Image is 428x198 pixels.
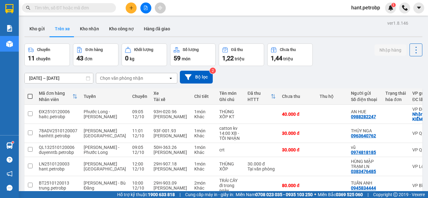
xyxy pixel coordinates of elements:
span: Miền Nam [236,191,313,198]
div: 0963640762 [351,133,376,138]
span: 43 [76,54,83,62]
div: crt [219,147,241,152]
span: 1,44 [271,54,282,62]
div: vũ [351,145,379,150]
img: logo-vxr [5,4,13,13]
button: Bộ lọc [180,71,213,84]
div: Chọn văn phòng nhận [100,75,143,81]
div: 12/10 [132,166,147,171]
button: Kho công nợ [104,21,139,36]
span: [PERSON_NAME] - Phước Long [84,145,119,155]
img: warehouse-icon [6,41,13,47]
input: Select a date range. [25,73,93,83]
div: Khác [194,150,213,155]
div: LN2510120003 [39,161,77,166]
img: icon-new-feature [388,5,394,11]
div: Người gửi [351,91,379,96]
div: Xe [154,91,188,96]
div: Khác [194,185,213,190]
div: catton kv [219,126,241,131]
div: Chưa thu [282,94,313,99]
span: ⚪️ [314,193,316,196]
button: Kho nhận [75,21,104,36]
div: AN HUE [351,109,379,114]
span: đơn [85,56,92,61]
img: phone-icon [402,5,408,11]
div: [PERSON_NAME] [154,166,188,171]
button: Nhập hàng [374,44,406,56]
button: Đã thu1,22 triệu [219,43,264,66]
div: Đã thu [231,48,243,52]
div: Đã thu [248,91,271,96]
span: 11 [28,54,35,62]
img: solution-icon [6,25,13,32]
div: haitc.petrobp [39,114,77,119]
div: BT2510120013 [39,180,77,185]
div: 14:00 XB - TỐI NHẬN [219,131,241,141]
span: triệu [283,56,293,61]
span: [PERSON_NAME][GEOGRAPHIC_DATA] [84,128,126,138]
div: Nhân viên [39,97,72,102]
div: hant.petrobp [39,166,77,171]
span: [PERSON_NAME] - Bù Đăng [84,180,126,190]
button: Trên xe [50,21,75,36]
div: 29H-903.09 [154,180,188,185]
div: 29H-907.18 [154,161,188,166]
span: file-add [144,6,148,10]
div: Số lượng [183,48,199,52]
button: Chuyến11chuyến [24,43,70,66]
div: đi trong ngày [219,183,241,193]
div: 12/10 [132,150,147,155]
div: Tên món [219,91,241,96]
span: chuyến [36,56,50,61]
sup: 2 [210,68,216,74]
div: 0383476485 [351,169,376,174]
div: Mã đơn hàng [39,91,72,96]
div: 40.000 đ [282,112,313,117]
div: 09:05 [132,109,147,114]
div: [PERSON_NAME] [154,185,188,190]
input: Tìm tên, số ĐT hoặc mã đơn [34,4,108,11]
div: hanhttt.petrobp [39,133,77,138]
div: Chuyến [132,94,147,99]
div: Khác [194,114,213,119]
div: 2 món [194,180,213,185]
span: plus [129,6,133,10]
div: Chuyến [37,48,50,52]
svg: open [168,76,173,81]
div: QL132510120006 [39,145,77,150]
img: warehouse-icon [6,142,13,149]
div: 0988282247 [351,114,376,119]
div: 30.000 đ [282,131,313,136]
div: Chi tiết [194,94,213,99]
div: THÚY NGA [351,128,379,133]
div: 10:00 [132,180,147,185]
div: 50H-363.26 [154,145,188,150]
button: Chưa thu1,44 triệu [267,43,313,66]
th: Toggle SortBy [244,88,279,105]
sup: 1 [12,141,14,143]
div: [PERSON_NAME] [154,114,188,119]
div: 1 món [194,128,213,133]
div: 0974818185 [351,150,376,155]
span: search [26,6,30,10]
div: 1 món [194,109,213,114]
div: 93F-001.93 [154,128,188,133]
span: message [7,185,13,191]
button: Đơn hàng43đơn [73,43,118,66]
button: aim [155,3,166,13]
sup: 1 [391,3,396,7]
div: Tuyến [84,94,126,99]
div: Trạng thái [385,91,406,96]
strong: 0369 525 060 [336,192,363,197]
div: TUẤN ANH [351,180,379,185]
div: THÙNG XỐP KT [219,109,241,119]
div: 0945834444 [351,185,376,190]
div: 12/10 [132,185,147,190]
span: Cung cấp máy in - giấy in: [185,191,234,198]
div: 1 món [194,145,213,150]
span: hant.petrobp [346,4,385,12]
div: 80.000 đ [282,183,313,188]
span: 1,22 [222,54,234,62]
div: 11:01 [132,128,147,133]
